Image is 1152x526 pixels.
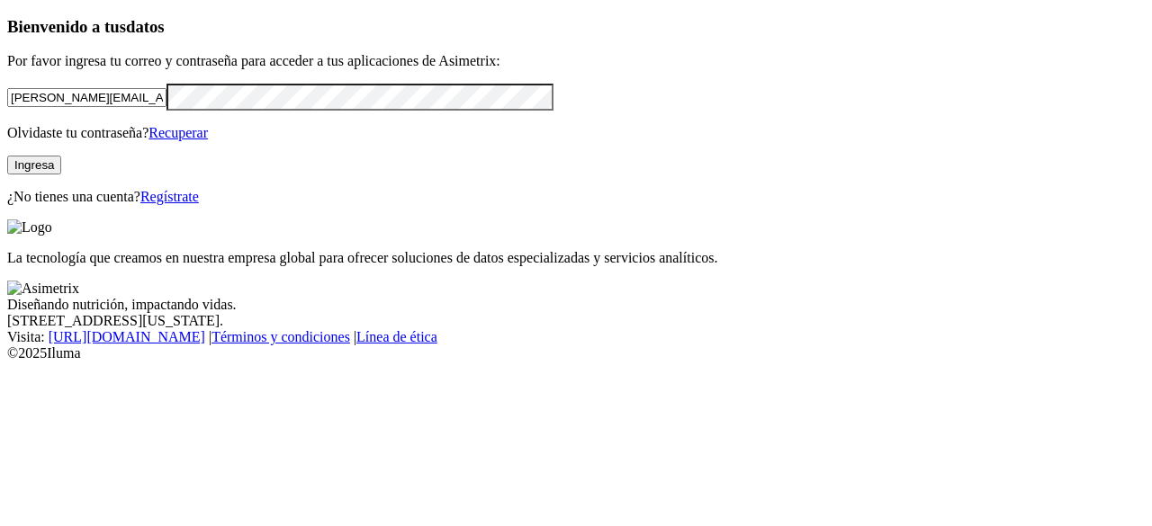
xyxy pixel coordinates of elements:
[49,329,205,344] a: [URL][DOMAIN_NAME]
[140,189,199,204] a: Regístrate
[7,156,61,174] button: Ingresa
[356,329,437,344] a: Línea de ética
[7,189,1145,205] p: ¿No tienes una cuenta?
[7,281,79,297] img: Asimetrix
[7,313,1145,329] div: [STREET_ADDRESS][US_STATE].
[126,17,165,36] span: datos
[7,53,1145,69] p: Por favor ingresa tu correo y contraseña para acceder a tus aplicaciones de Asimetrix:
[7,17,1145,37] h3: Bienvenido a tus
[7,250,1145,266] p: La tecnología que creamos en nuestra empresa global para ofrecer soluciones de datos especializad...
[7,345,1145,361] div: © 2025 Iluma
[7,329,1145,345] div: Visita : | |
[7,297,1145,313] div: Diseñando nutrición, impactando vidas.
[148,125,208,140] a: Recuperar
[7,88,166,107] input: Tu correo
[7,125,1145,141] p: Olvidaste tu contraseña?
[7,219,52,236] img: Logo
[211,329,350,344] a: Términos y condiciones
